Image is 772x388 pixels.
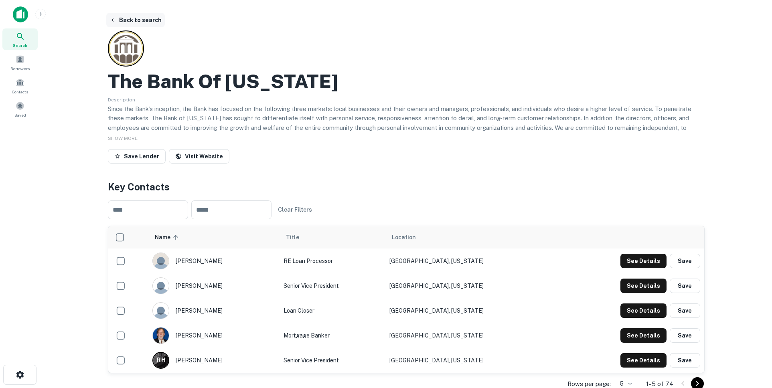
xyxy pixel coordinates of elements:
h4: Key Contacts [108,180,705,194]
p: R H [157,356,165,364]
span: SHOW MORE [108,135,138,141]
p: Since the Bank's inception, the Bank has focused on the following three markets: local businesses... [108,104,705,142]
span: Title [286,232,310,242]
img: 9c8pery4andzj6ohjkjp54ma2 [153,278,169,294]
button: Back to search [106,13,165,27]
div: [PERSON_NAME] [152,352,276,369]
td: Loan Closer [280,298,386,323]
button: Save [670,279,700,293]
span: Saved [14,112,26,118]
span: Borrowers [10,65,30,72]
span: Contacts [12,89,28,95]
td: Senior Vice President [280,348,386,373]
div: [PERSON_NAME] [152,253,276,269]
a: Borrowers [2,52,38,73]
img: 1516943994577 [153,327,169,344]
a: Search [2,28,38,50]
img: capitalize-icon.png [13,6,28,22]
button: Clear Filters [275,202,315,217]
span: Description [108,97,135,103]
h2: The Bank Of [US_STATE] [108,70,338,93]
span: Location [392,232,416,242]
button: See Details [620,353,667,368]
div: [PERSON_NAME] [152,277,276,294]
td: Senior Vice President [280,273,386,298]
button: Save [670,254,700,268]
button: Save [670,303,700,318]
button: Save Lender [108,149,166,164]
button: See Details [620,303,667,318]
div: scrollable content [108,226,704,373]
a: Contacts [2,75,38,97]
span: Search [13,42,27,48]
button: Save [670,353,700,368]
th: Location [385,226,557,249]
button: See Details [620,254,667,268]
div: [PERSON_NAME] [152,327,276,344]
img: 9c8pery4andzj6ohjkjp54ma2 [153,303,169,319]
div: [PERSON_NAME] [152,302,276,319]
span: Name [155,232,181,242]
th: Title [280,226,386,249]
td: [GEOGRAPHIC_DATA], [US_STATE] [385,323,557,348]
th: Name [148,226,280,249]
iframe: Chat Widget [732,298,772,337]
button: Save [670,328,700,343]
button: See Details [620,279,667,293]
td: Mortgage Banker [280,323,386,348]
a: Visit Website [169,149,229,164]
td: [GEOGRAPHIC_DATA], [US_STATE] [385,249,557,273]
img: 1c5u578iilxfi4m4dvc4q810q [153,253,169,269]
button: See Details [620,328,667,343]
td: [GEOGRAPHIC_DATA], [US_STATE] [385,298,557,323]
td: [GEOGRAPHIC_DATA], [US_STATE] [385,348,557,373]
td: [GEOGRAPHIC_DATA], [US_STATE] [385,273,557,298]
a: Saved [2,98,38,120]
td: RE Loan Processor [280,249,386,273]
